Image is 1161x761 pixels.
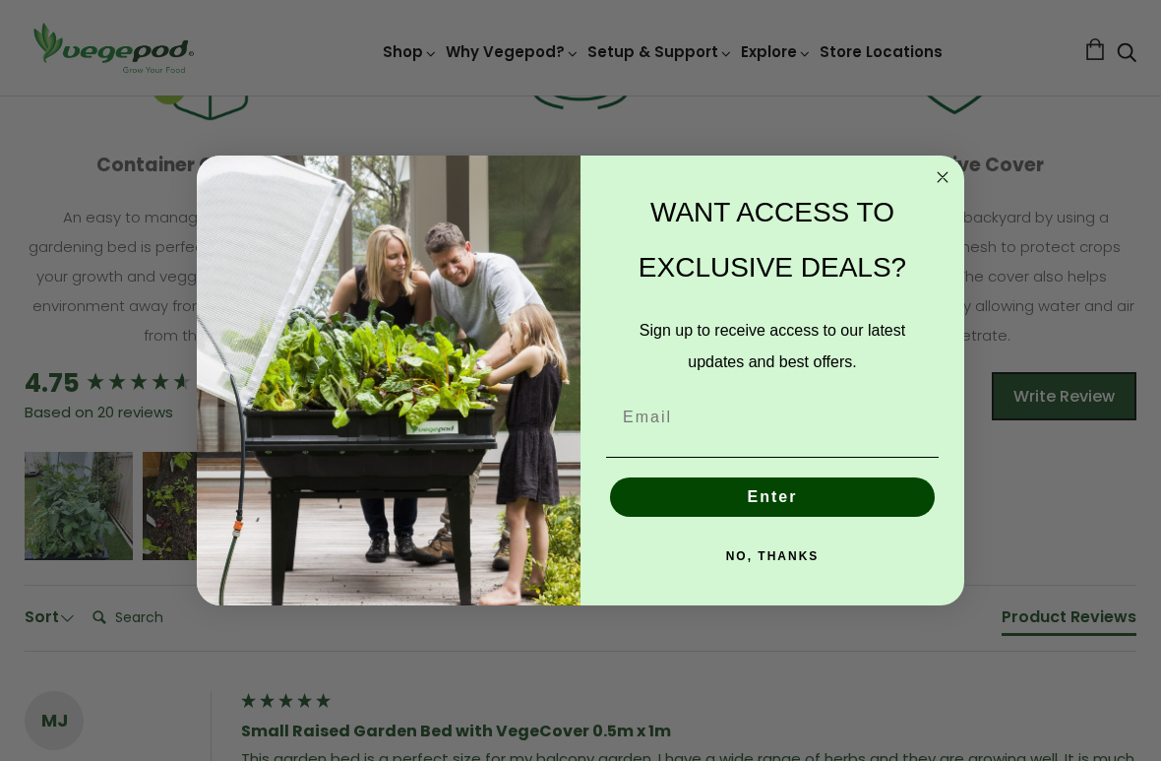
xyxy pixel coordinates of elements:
button: Enter [610,477,935,517]
span: Sign up to receive access to our latest updates and best offers. [640,322,905,370]
span: WANT ACCESS TO EXCLUSIVE DEALS? [639,197,906,283]
button: Close dialog [931,165,954,189]
button: NO, THANKS [606,537,939,576]
img: e9d03583-1bb1-490f-ad29-36751b3212ff.jpeg [197,156,580,605]
img: underline [606,457,939,458]
input: Email [606,398,939,437]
